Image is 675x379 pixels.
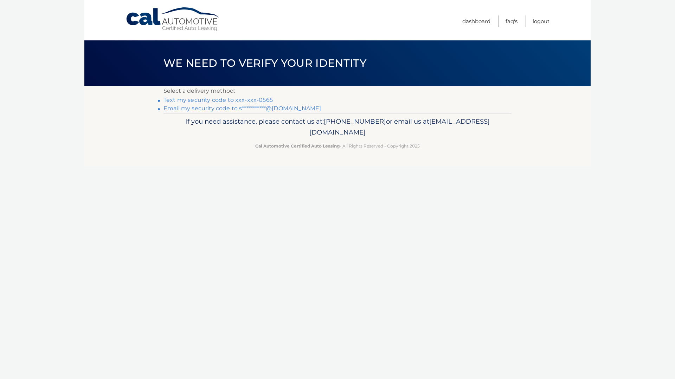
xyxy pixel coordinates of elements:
[462,15,490,27] a: Dashboard
[168,116,507,138] p: If you need assistance, please contact us at: or email us at
[163,57,366,70] span: We need to verify your identity
[168,142,507,150] p: - All Rights Reserved - Copyright 2025
[163,86,512,96] p: Select a delivery method:
[506,15,517,27] a: FAQ's
[324,117,386,125] span: [PHONE_NUMBER]
[126,7,220,32] a: Cal Automotive
[533,15,549,27] a: Logout
[163,97,273,103] a: Text my security code to xxx-xxx-0565
[255,143,340,149] strong: Cal Automotive Certified Auto Leasing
